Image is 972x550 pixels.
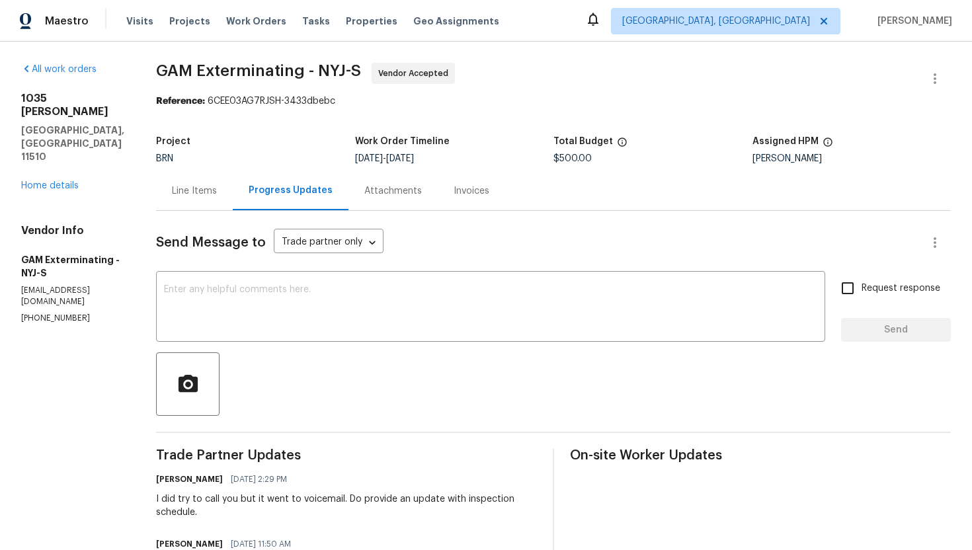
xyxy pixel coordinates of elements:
[413,15,499,28] span: Geo Assignments
[346,15,397,28] span: Properties
[156,236,266,249] span: Send Message to
[355,154,414,163] span: -
[21,92,124,118] h2: 1035 [PERSON_NAME]
[21,285,124,307] p: [EMAIL_ADDRESS][DOMAIN_NAME]
[21,253,124,280] h5: GAM Exterminating - NYJ-S
[126,15,153,28] span: Visits
[570,449,951,462] span: On-site Worker Updates
[364,184,422,198] div: Attachments
[617,137,628,154] span: The total cost of line items that have been proposed by Opendoor. This sum includes line items th...
[156,97,205,106] b: Reference:
[226,15,286,28] span: Work Orders
[21,181,79,190] a: Home details
[386,154,414,163] span: [DATE]
[156,137,190,146] h5: Project
[156,473,223,486] h6: [PERSON_NAME]
[156,449,537,462] span: Trade Partner Updates
[231,473,287,486] span: [DATE] 2:29 PM
[249,184,333,197] div: Progress Updates
[302,17,330,26] span: Tasks
[553,137,613,146] h5: Total Budget
[355,154,383,163] span: [DATE]
[454,184,489,198] div: Invoices
[622,15,810,28] span: [GEOGRAPHIC_DATA], [GEOGRAPHIC_DATA]
[156,95,951,108] div: 6CEE03AG7RJSH-3433dbebc
[274,232,384,254] div: Trade partner only
[45,15,89,28] span: Maestro
[21,124,124,163] h5: [GEOGRAPHIC_DATA], [GEOGRAPHIC_DATA] 11510
[156,154,173,163] span: BRN
[172,184,217,198] div: Line Items
[169,15,210,28] span: Projects
[553,154,592,163] span: $500.00
[21,313,124,324] p: [PHONE_NUMBER]
[355,137,450,146] h5: Work Order Timeline
[156,63,361,79] span: GAM Exterminating - NYJ-S
[21,224,124,237] h4: Vendor Info
[752,137,819,146] h5: Assigned HPM
[752,154,952,163] div: [PERSON_NAME]
[156,492,537,519] div: I did try to call you but it went to voicemail. Do provide an update with inspection schedule.
[21,65,97,74] a: All work orders
[872,15,952,28] span: [PERSON_NAME]
[862,282,940,295] span: Request response
[378,67,454,80] span: Vendor Accepted
[823,137,833,154] span: The hpm assigned to this work order.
